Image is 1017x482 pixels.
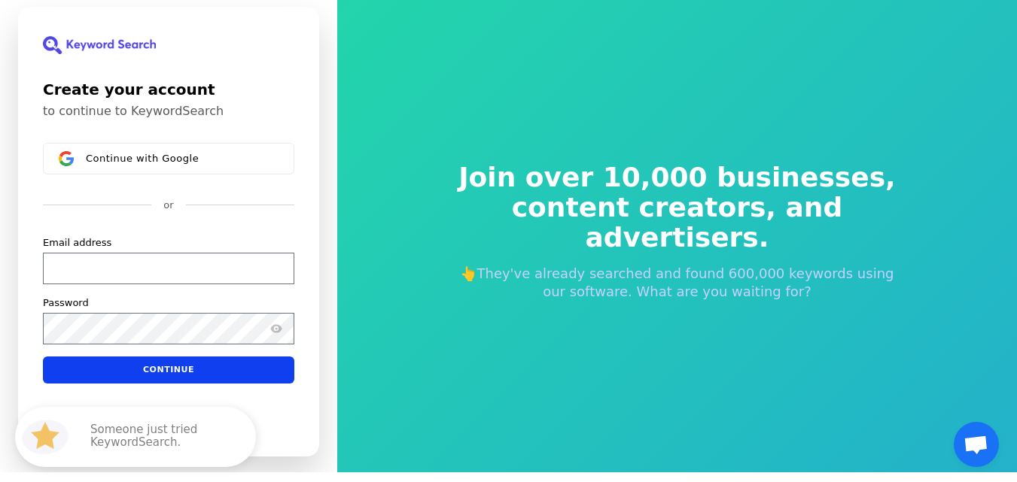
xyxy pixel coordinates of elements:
[59,151,74,166] img: Sign in with Google
[163,199,173,212] p: or
[267,319,285,337] button: Show password
[43,36,156,54] img: KeywordSearch
[86,152,199,164] span: Continue with Google
[43,143,294,174] button: Sign in with GoogleContinue with Google
[43,78,294,101] h1: Create your account
[43,296,89,309] label: Password
[954,422,999,467] div: Open chat
[43,104,294,119] p: to continue to KeywordSearch
[449,192,906,253] span: content creators, and advertisers.
[18,410,72,464] img: HubSpot
[449,265,906,301] p: 👆They've already searched and found 600,000 keywords using our software. What are you waiting for?
[90,423,241,450] p: Someone just tried KeywordSearch.
[449,162,906,192] span: Join over 10,000 businesses,
[43,235,111,249] label: Email address
[43,356,294,383] button: Continue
